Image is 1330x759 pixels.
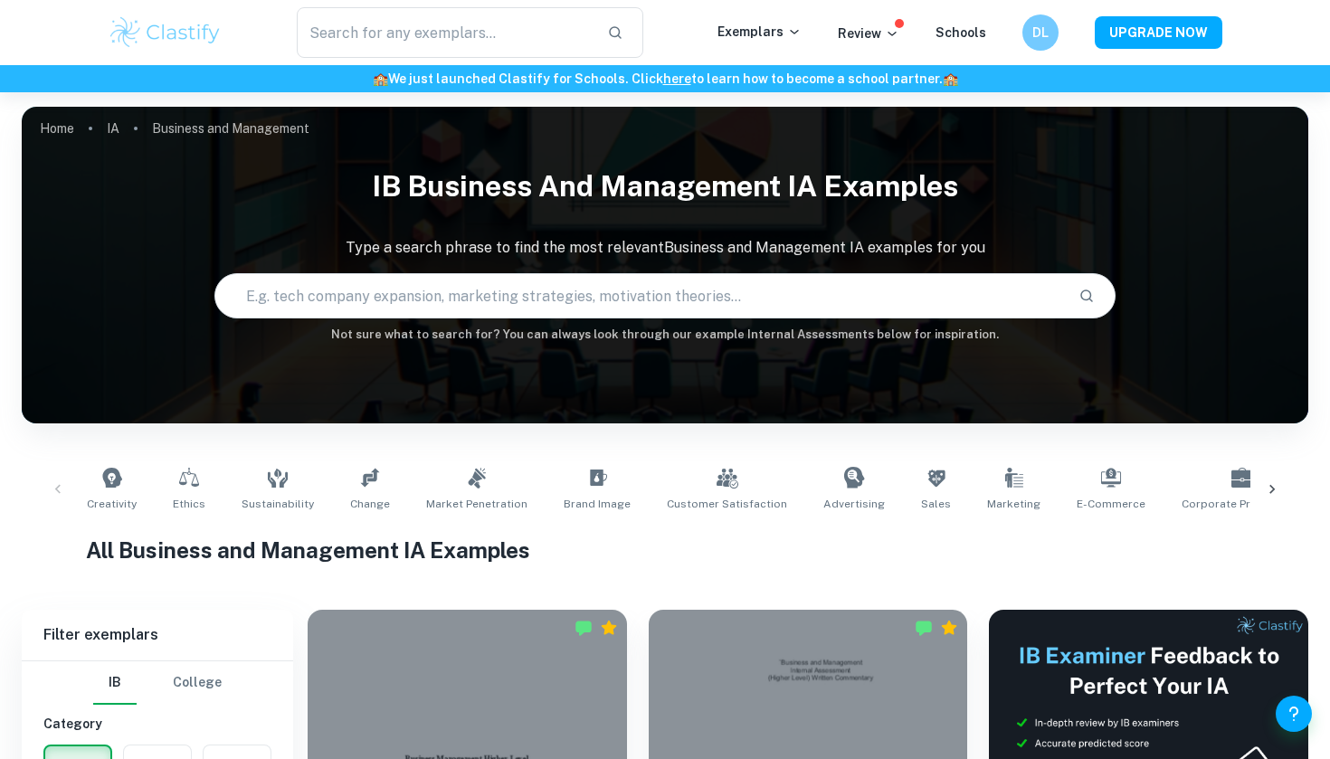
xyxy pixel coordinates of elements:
div: Filter type choice [93,661,222,705]
a: Schools [936,25,986,40]
button: IB [93,661,137,705]
span: 🏫 [943,71,958,86]
span: Sales [921,496,951,512]
span: 🏫 [373,71,388,86]
p: Exemplars [717,22,802,42]
p: Business and Management [152,119,309,138]
span: Change [350,496,390,512]
img: Clastify logo [108,14,223,51]
button: College [173,661,222,705]
input: E.g. tech company expansion, marketing strategies, motivation theories... [215,270,1063,321]
h6: We just launched Clastify for Schools. Click to learn how to become a school partner. [4,69,1326,89]
p: Review [838,24,899,43]
h6: Not sure what to search for? You can always look through our example Internal Assessments below f... [22,326,1308,344]
span: Creativity [87,496,137,512]
span: Market Penetration [426,496,527,512]
span: Brand Image [564,496,631,512]
img: Marked [915,619,933,637]
button: Help and Feedback [1276,696,1312,732]
p: Type a search phrase to find the most relevant Business and Management IA examples for you [22,237,1308,259]
span: Advertising [823,496,885,512]
input: Search for any exemplars... [297,7,593,58]
span: Corporate Profitability [1182,496,1302,512]
h1: All Business and Management IA Examples [86,534,1244,566]
h6: Category [43,714,271,734]
div: Premium [940,619,958,637]
div: Premium [600,619,618,637]
a: IA [107,116,119,141]
span: Customer Satisfaction [667,496,787,512]
span: Marketing [987,496,1040,512]
h6: Filter exemplars [22,610,293,660]
h1: IB Business and Management IA examples [22,157,1308,215]
span: Ethics [173,496,205,512]
img: Marked [575,619,593,637]
span: Sustainability [242,496,314,512]
button: UPGRADE NOW [1095,16,1222,49]
a: Home [40,116,74,141]
span: E-commerce [1077,496,1145,512]
button: DL [1022,14,1059,51]
a: here [663,71,691,86]
button: Search [1071,280,1102,311]
h6: DL [1031,23,1051,43]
